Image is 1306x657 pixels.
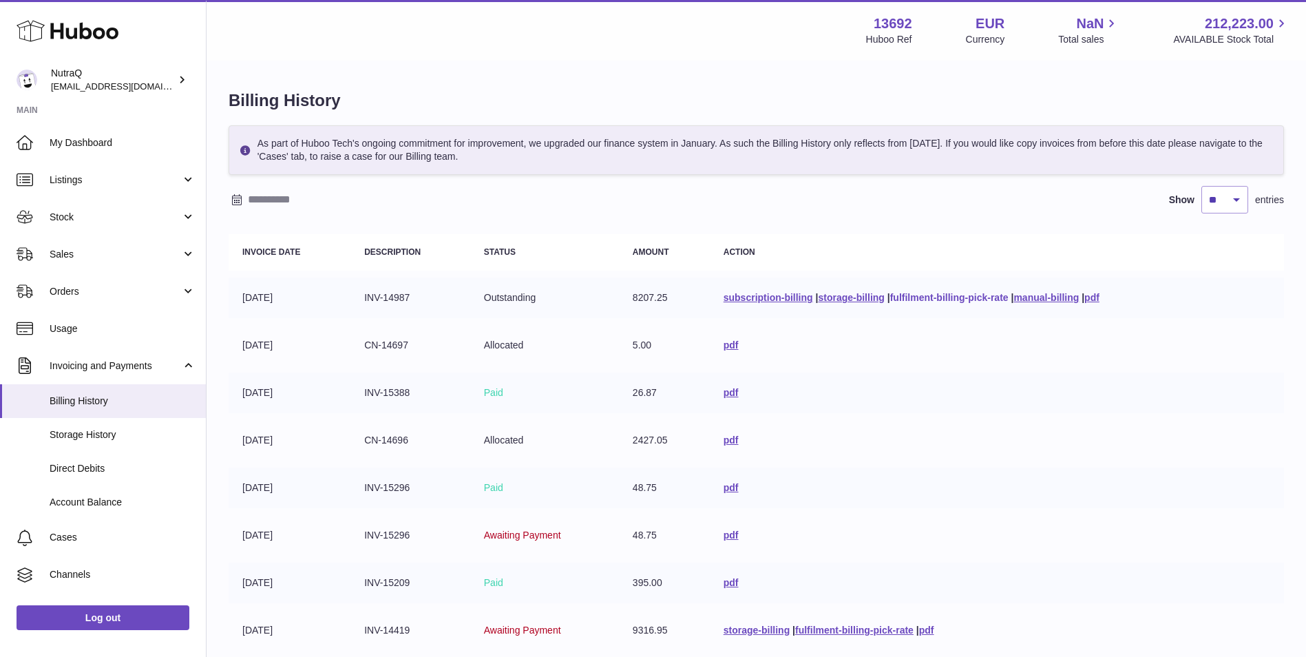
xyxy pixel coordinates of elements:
strong: Description [364,247,421,257]
strong: Action [724,247,755,257]
span: Storage History [50,428,196,441]
td: [DATE] [229,420,350,461]
span: Paid [484,387,503,398]
span: | [1011,292,1013,303]
a: NaN Total sales [1058,14,1119,46]
a: Log out [17,605,189,630]
span: AVAILABLE Stock Total [1173,33,1289,46]
td: INV-15209 [350,563,470,603]
td: 2427.05 [619,420,710,461]
span: | [887,292,890,303]
label: Show [1169,194,1194,207]
span: Cases [50,531,196,544]
td: 8207.25 [619,278,710,318]
span: Usage [50,322,196,335]
td: [DATE] [229,563,350,603]
td: [DATE] [229,468,350,508]
strong: Invoice Date [242,247,300,257]
a: storage-billing [818,292,884,303]
span: Paid [484,482,503,493]
span: | [792,625,795,636]
span: Awaiting Payment [484,530,561,541]
div: NutraQ [51,67,175,93]
img: log@nutraq.com [17,70,37,90]
div: Currency [966,33,1005,46]
td: INV-14987 [350,278,470,318]
td: [DATE] [229,373,350,413]
a: pdf [724,482,739,493]
span: Direct Debits [50,462,196,475]
a: fulfilment-billing-pick-rate [890,292,1009,303]
span: Allocated [484,340,524,351]
h1: Billing History [229,90,1284,112]
td: 26.87 [619,373,710,413]
span: | [916,625,919,636]
span: My Dashboard [50,136,196,149]
a: pdf [919,625,934,636]
td: [DATE] [229,515,350,556]
strong: Status [484,247,516,257]
span: Stock [50,211,181,224]
td: 9316.95 [619,610,710,651]
span: Account Balance [50,496,196,509]
span: Paid [484,577,503,588]
span: Allocated [484,435,524,446]
span: | [816,292,819,303]
td: 48.75 [619,515,710,556]
td: [DATE] [229,278,350,318]
span: Total sales [1058,33,1119,46]
td: 395.00 [619,563,710,603]
td: 5.00 [619,325,710,366]
td: 48.75 [619,468,710,508]
span: Billing History [50,395,196,408]
span: Invoicing and Payments [50,359,181,373]
strong: EUR [976,14,1004,33]
a: pdf [724,435,739,446]
td: [DATE] [229,610,350,651]
div: As part of Huboo Tech's ongoing commitment for improvement, we upgraded our finance system in Jan... [229,125,1284,175]
a: 212,223.00 AVAILABLE Stock Total [1173,14,1289,46]
span: Sales [50,248,181,261]
span: 212,223.00 [1205,14,1274,33]
td: CN-14697 [350,325,470,366]
td: INV-14419 [350,610,470,651]
a: pdf [724,530,739,541]
a: fulfilment-billing-pick-rate [795,625,914,636]
div: Huboo Ref [866,33,912,46]
td: INV-15296 [350,468,470,508]
span: Awaiting Payment [484,625,561,636]
strong: Amount [633,247,669,257]
a: pdf [724,577,739,588]
span: NaN [1076,14,1104,33]
a: storage-billing [724,625,790,636]
td: INV-15388 [350,373,470,413]
a: pdf [1084,292,1099,303]
span: Listings [50,174,181,187]
a: pdf [724,387,739,398]
span: Orders [50,285,181,298]
td: INV-15296 [350,515,470,556]
a: pdf [724,340,739,351]
td: [DATE] [229,325,350,366]
td: CN-14696 [350,420,470,461]
strong: 13692 [874,14,912,33]
span: [EMAIL_ADDRESS][DOMAIN_NAME] [51,81,202,92]
a: subscription-billing [724,292,813,303]
span: Outstanding [484,292,536,303]
span: Channels [50,568,196,581]
span: | [1082,292,1084,303]
a: manual-billing [1013,292,1079,303]
span: entries [1255,194,1284,207]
